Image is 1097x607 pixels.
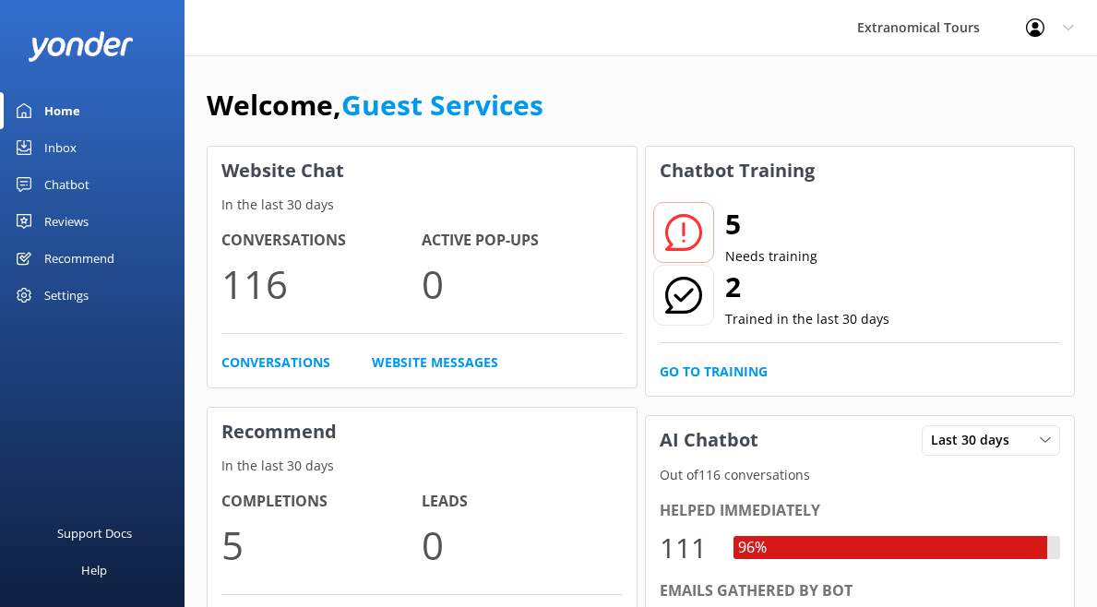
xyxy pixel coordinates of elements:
[422,490,622,514] h4: Leads
[422,229,622,253] h4: Active Pop-ups
[660,362,768,382] a: Go to Training
[733,536,771,560] div: 96%
[422,253,622,315] p: 0
[44,277,89,314] div: Settings
[646,147,829,195] h3: Chatbot Training
[221,253,422,315] p: 116
[646,465,1075,485] p: Out of 116 conversations
[207,83,543,127] h1: Welcome,
[221,352,330,373] a: Conversations
[208,456,637,476] p: In the last 30 days
[221,229,422,253] h4: Conversations
[208,408,637,456] h3: Recommend
[725,309,889,329] p: Trained in the last 30 days
[57,515,132,552] div: Support Docs
[725,246,817,267] p: Needs training
[725,265,889,309] h2: 2
[341,86,543,124] a: Guest Services
[208,147,637,195] h3: Website Chat
[660,526,715,570] div: 111
[44,166,89,203] div: Chatbot
[372,352,498,373] a: Website Messages
[28,31,134,62] img: yonder-white-logo.png
[660,579,1061,603] div: Emails gathered by bot
[208,195,637,215] p: In the last 30 days
[81,552,107,589] div: Help
[44,203,89,240] div: Reviews
[44,240,114,277] div: Recommend
[660,499,1061,523] div: Helped immediately
[422,514,622,576] p: 0
[221,514,422,576] p: 5
[221,490,422,514] h4: Completions
[646,416,772,464] h3: AI Chatbot
[725,202,817,246] h2: 5
[931,430,1020,450] span: Last 30 days
[44,92,80,129] div: Home
[44,129,77,166] div: Inbox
